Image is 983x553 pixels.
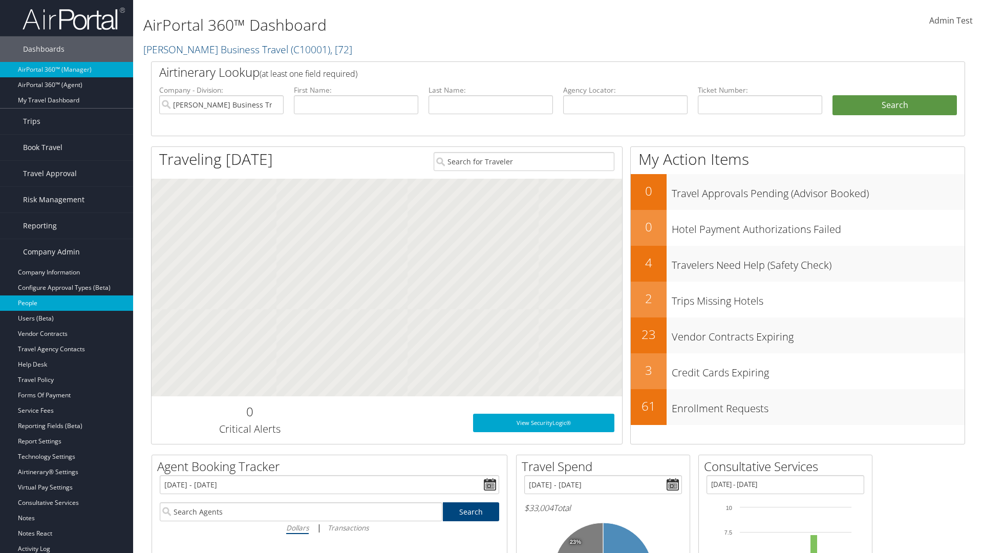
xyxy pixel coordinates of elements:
span: ( C10001 ) [291,42,330,56]
a: 0Travel Approvals Pending (Advisor Booked) [631,174,965,210]
label: Company - Division: [159,85,284,95]
span: Company Admin [23,239,80,265]
i: Dollars [286,523,309,533]
a: 23Vendor Contracts Expiring [631,317,965,353]
h3: Hotel Payment Authorizations Failed [672,217,965,237]
a: 4Travelers Need Help (Safety Check) [631,246,965,282]
a: 61Enrollment Requests [631,389,965,425]
a: 2Trips Missing Hotels [631,282,965,317]
tspan: 10 [726,505,732,511]
h2: 61 [631,397,667,415]
label: Last Name: [429,85,553,95]
div: | [160,521,499,534]
span: Book Travel [23,135,62,160]
h3: Trips Missing Hotels [672,289,965,308]
input: Search for Traveler [434,152,614,171]
h3: Travelers Need Help (Safety Check) [672,253,965,272]
h2: 23 [631,326,667,343]
h2: 2 [631,290,667,307]
img: airportal-logo.png [23,7,125,31]
span: Risk Management [23,187,84,212]
span: $33,004 [524,502,553,514]
tspan: 23% [570,539,581,545]
h1: Traveling [DATE] [159,148,273,170]
span: Travel Approval [23,161,77,186]
h2: 4 [631,254,667,271]
span: , [ 72 ] [330,42,352,56]
h1: My Action Items [631,148,965,170]
h2: 0 [159,403,340,420]
span: Dashboards [23,36,65,62]
h3: Critical Alerts [159,422,340,436]
label: Ticket Number: [698,85,822,95]
a: Admin Test [929,5,973,37]
i: Transactions [328,523,369,533]
h3: Vendor Contracts Expiring [672,325,965,344]
span: Reporting [23,213,57,239]
a: 0Hotel Payment Authorizations Failed [631,210,965,246]
h3: Credit Cards Expiring [672,360,965,380]
h2: 3 [631,361,667,379]
h2: 0 [631,218,667,236]
label: Agency Locator: [563,85,688,95]
h2: Airtinerary Lookup [159,63,889,81]
h3: Enrollment Requests [672,396,965,416]
a: 3Credit Cards Expiring [631,353,965,389]
a: Search [443,502,500,521]
span: (at least one field required) [260,68,357,79]
label: First Name: [294,85,418,95]
button: Search [832,95,957,116]
h3: Travel Approvals Pending (Advisor Booked) [672,181,965,201]
h2: Agent Booking Tracker [157,458,507,475]
a: [PERSON_NAME] Business Travel [143,42,352,56]
a: View SecurityLogic® [473,414,614,432]
tspan: 7.5 [724,529,732,536]
h6: Total [524,502,682,514]
span: Trips [23,109,40,134]
h2: 0 [631,182,667,200]
h2: Consultative Services [704,458,872,475]
input: Search Agents [160,502,442,521]
h1: AirPortal 360™ Dashboard [143,14,696,36]
span: Admin Test [929,15,973,26]
h2: Travel Spend [522,458,690,475]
